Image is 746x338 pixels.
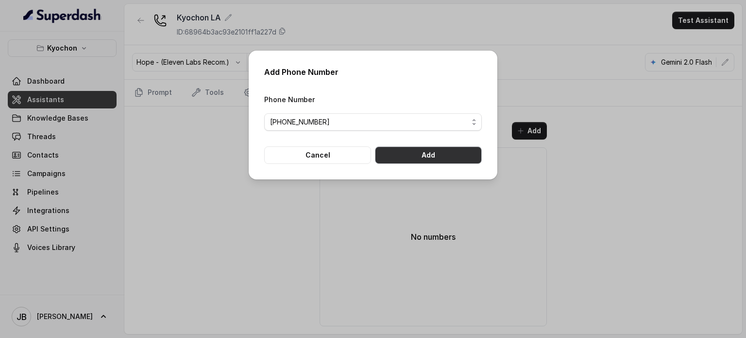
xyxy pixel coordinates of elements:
span: [PHONE_NUMBER] [270,116,468,128]
button: [PHONE_NUMBER] [264,113,482,131]
h2: Add Phone Number [264,66,482,78]
button: Add [375,146,482,164]
label: Phone Number [264,95,315,104]
button: Cancel [264,146,371,164]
